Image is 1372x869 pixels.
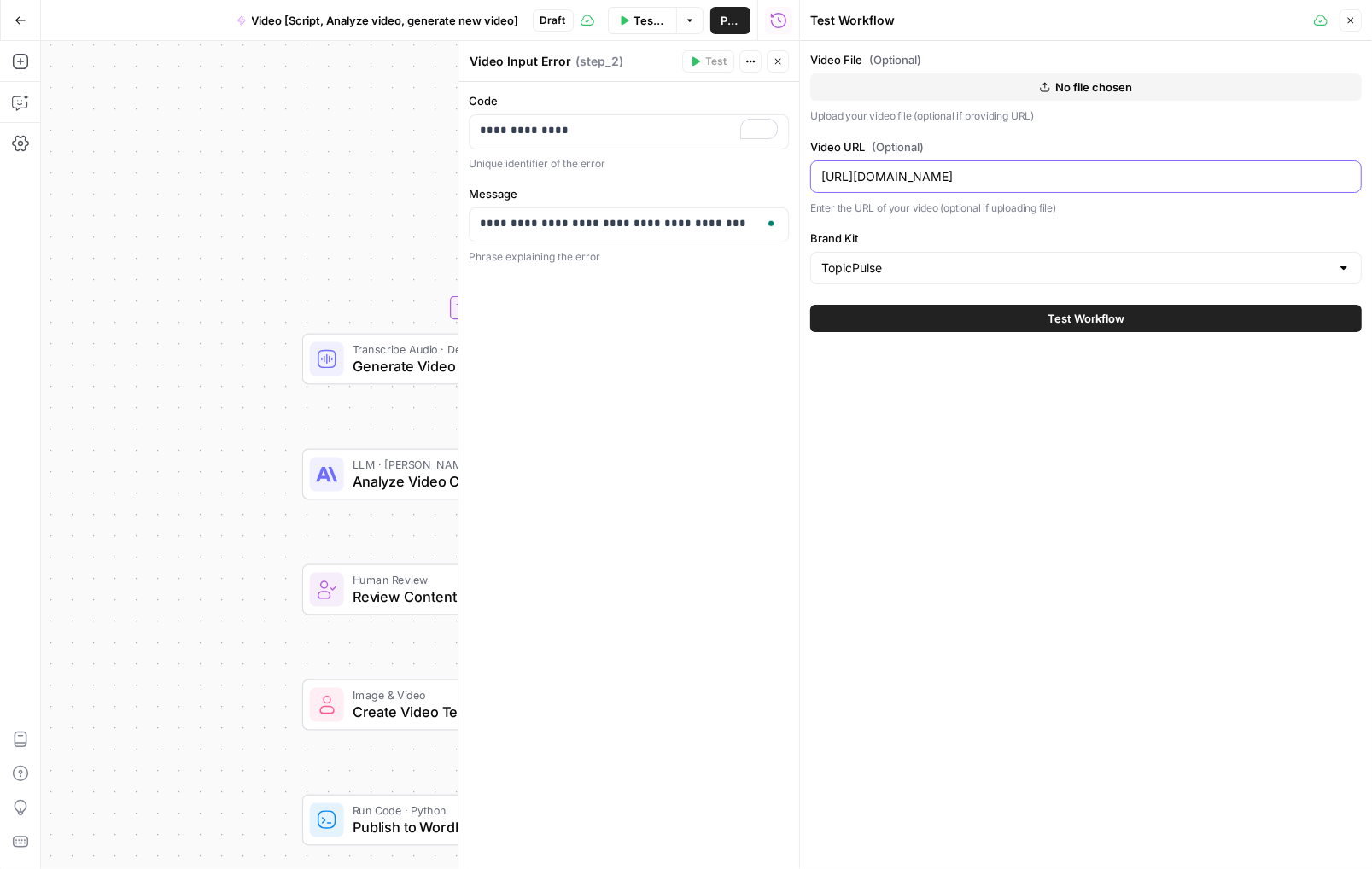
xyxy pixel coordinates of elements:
[469,185,789,202] label: Message
[469,156,789,172] div: Unique identifier of the error
[226,7,529,34] button: Video [Script, Analyze video, generate new video]
[353,571,575,588] span: Human Review
[302,795,633,846] div: Run Code · PythonPublish to WordPressStep 7
[608,7,676,34] button: Test Workflow
[302,449,633,500] div: LLM · [PERSON_NAME] 3.5 SonnetAnalyze Video ContentStep 4
[721,12,740,29] span: Publish
[710,7,750,34] button: Publish
[810,230,1362,247] label: Brand Kit
[316,694,337,715] img: rmejigl5z5mwnxpjlfq225817r45
[540,13,566,28] span: Draft
[469,92,789,109] label: Code
[302,564,633,615] div: Human ReviewReview Content SelectionStep 5
[302,333,633,384] div: Transcribe Audio · Deepgram Nova 2Generate Video TranscriptStep 3
[353,456,574,473] span: LLM · [PERSON_NAME] 3.5 Sonnet
[810,200,1362,217] p: Enter the URL of your video (optional if uploading file)
[810,305,1362,332] button: Test Workflow
[575,53,623,70] span: ( step_2 )
[353,471,574,493] span: Analyze Video Content
[1055,79,1132,96] span: No file chosen
[1048,310,1124,327] span: Test Workflow
[810,108,1362,125] p: Upload your video file (optional if providing URL)
[810,138,1362,155] label: Video URL
[353,686,575,703] span: Image & Video
[470,53,571,70] textarea: Video Input Error
[810,73,1362,101] button: No file chosen
[810,51,1362,68] label: Video File
[353,356,575,377] span: Generate Video Transcript
[705,54,727,69] span: Test
[872,138,924,155] span: (Optional)
[302,679,633,731] div: Image & VideoCreate Video TeaserStep 6
[821,260,1330,277] input: TopicPulse
[470,208,788,242] div: To enrich screen reader interactions, please activate Accessibility in Grammarly extension settings
[353,802,575,819] span: Run Code · Python
[869,51,921,68] span: (Optional)
[470,115,788,149] div: To enrich screen reader interactions, please activate Accessibility in Grammarly extension settings
[634,12,666,29] span: Test Workflow
[353,817,575,838] span: Publish to WordPress
[353,341,575,358] span: Transcribe Audio · Deepgram Nova 2
[682,50,734,73] button: Test
[469,249,789,265] div: Phrase explaining the error
[353,702,575,723] span: Create Video Teaser
[252,12,519,29] span: Video [Script, Analyze video, generate new video]
[353,586,575,608] span: Review Content Selection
